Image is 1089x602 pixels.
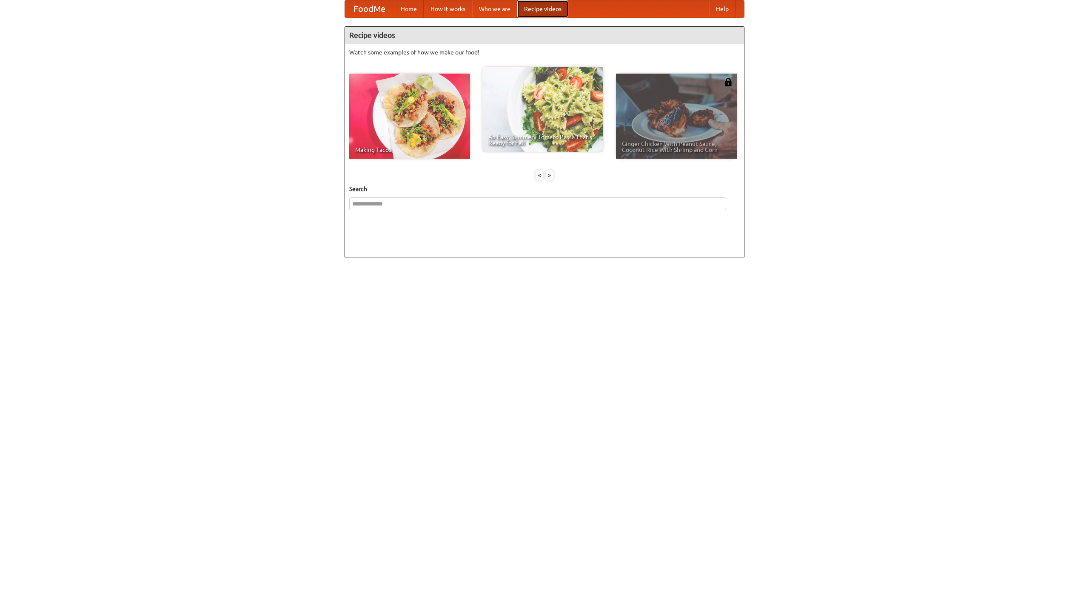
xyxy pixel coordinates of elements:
h4: Recipe videos [345,27,744,44]
a: Making Tacos [349,74,470,159]
div: « [536,170,543,180]
a: An Easy, Summery Tomato Pasta That's Ready for Fall [482,67,603,152]
h5: Search [349,185,740,193]
span: Making Tacos [355,147,464,153]
a: Recipe videos [517,0,568,17]
a: Help [709,0,736,17]
a: Home [394,0,424,17]
span: An Easy, Summery Tomato Pasta That's Ready for Fall [488,134,597,146]
a: Who we are [472,0,517,17]
p: Watch some examples of how we make our food! [349,48,740,57]
a: FoodMe [345,0,394,17]
div: » [546,170,553,180]
img: 483408.png [724,78,733,86]
a: How it works [424,0,472,17]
